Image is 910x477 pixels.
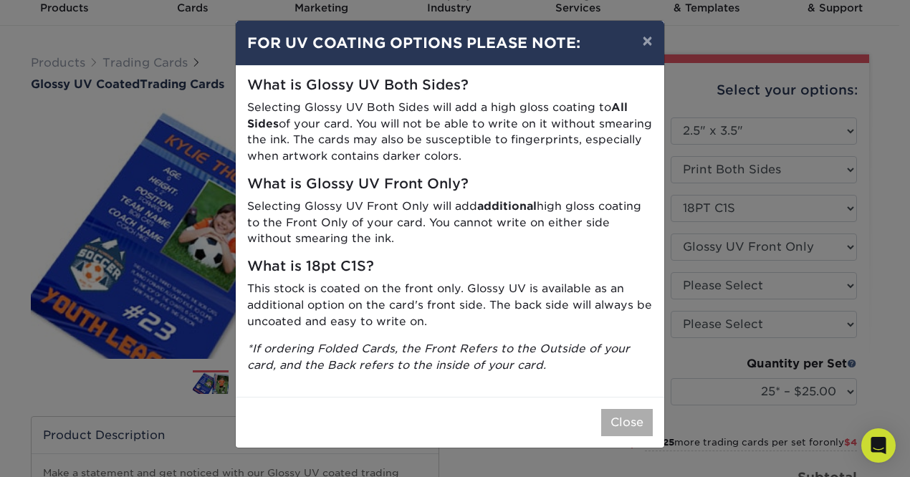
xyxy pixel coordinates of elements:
p: This stock is coated on the front only. Glossy UV is available as an additional option on the car... [247,281,653,329]
strong: additional [477,199,537,213]
strong: All Sides [247,100,628,130]
button: Close [601,409,653,436]
p: Selecting Glossy UV Both Sides will add a high gloss coating to of your card. You will not be abl... [247,100,653,165]
i: *If ordering Folded Cards, the Front Refers to the Outside of your card, and the Back refers to t... [247,342,630,372]
p: Selecting Glossy UV Front Only will add high gloss coating to the Front Only of your card. You ca... [247,198,653,247]
h5: What is 18pt C1S? [247,259,653,275]
h5: What is Glossy UV Both Sides? [247,77,653,94]
h4: FOR UV COATING OPTIONS PLEASE NOTE: [247,32,653,54]
h5: What is Glossy UV Front Only? [247,176,653,193]
button: × [631,21,664,61]
div: Open Intercom Messenger [861,428,896,463]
